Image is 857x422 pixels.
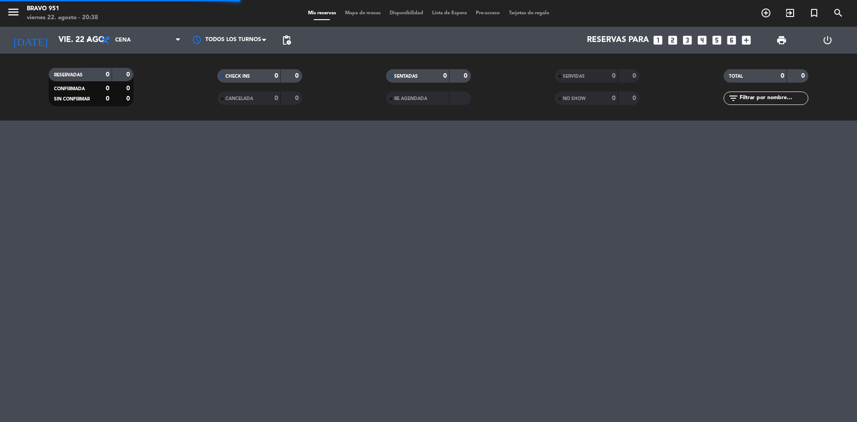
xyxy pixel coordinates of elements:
[464,73,469,79] strong: 0
[106,85,109,92] strong: 0
[385,11,428,16] span: Disponibilidad
[27,4,98,13] div: Bravo 951
[612,73,616,79] strong: 0
[741,34,752,46] i: add_box
[126,85,132,92] strong: 0
[54,97,90,101] span: SIN CONFIRMAR
[394,74,418,79] span: SENTADAS
[739,93,808,103] input: Filtrar por nombre...
[126,96,132,102] strong: 0
[726,34,737,46] i: looks_6
[54,87,85,91] span: CONFIRMADA
[632,73,638,79] strong: 0
[275,95,278,101] strong: 0
[126,71,132,78] strong: 0
[785,8,795,18] i: exit_to_app
[612,95,616,101] strong: 0
[394,96,427,101] span: RE AGENDADA
[776,35,787,46] span: print
[804,27,850,54] div: LOG OUT
[632,95,638,101] strong: 0
[7,5,20,22] button: menu
[667,34,678,46] i: looks_two
[696,34,708,46] i: looks_4
[106,71,109,78] strong: 0
[809,8,820,18] i: turned_in_not
[471,11,504,16] span: Pre-acceso
[83,35,94,46] i: arrow_drop_down
[563,74,585,79] span: SERVIDAS
[563,96,586,101] span: NO SHOW
[27,13,98,22] div: viernes 22. agosto - 20:38
[295,95,300,101] strong: 0
[275,73,278,79] strong: 0
[443,73,447,79] strong: 0
[504,11,554,16] span: Tarjetas de regalo
[106,96,109,102] strong: 0
[7,30,54,50] i: [DATE]
[587,36,649,45] span: Reservas para
[225,96,253,101] span: CANCELADA
[833,8,844,18] i: search
[54,73,83,77] span: RESERVADAS
[711,34,723,46] i: looks_5
[682,34,693,46] i: looks_3
[225,74,250,79] span: CHECK INS
[728,93,739,104] i: filter_list
[652,34,664,46] i: looks_one
[7,5,20,19] i: menu
[761,8,771,18] i: add_circle_outline
[781,73,784,79] strong: 0
[729,74,743,79] span: TOTAL
[295,73,300,79] strong: 0
[304,11,341,16] span: Mis reservas
[115,37,131,43] span: Cena
[428,11,471,16] span: Lista de Espera
[822,35,833,46] i: power_settings_new
[281,35,292,46] span: pending_actions
[801,73,807,79] strong: 0
[341,11,385,16] span: Mapa de mesas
